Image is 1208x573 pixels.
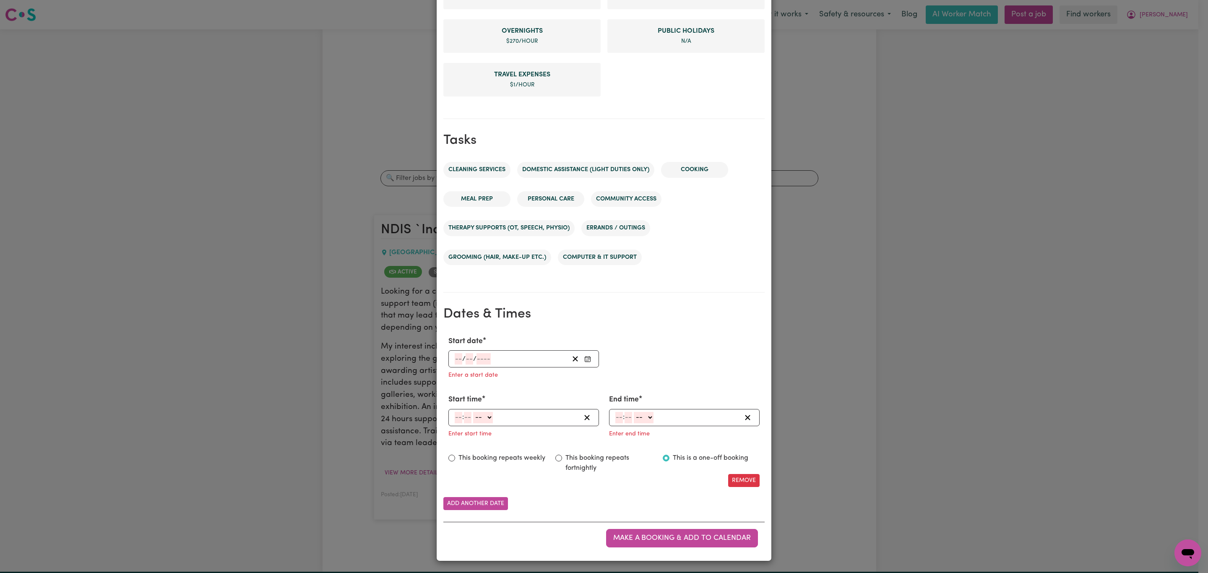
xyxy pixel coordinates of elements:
button: Make a booking & add to calendar [606,529,758,547]
li: Community access [591,191,661,207]
label: Start time [448,394,482,405]
h2: Dates & Times [443,306,765,322]
li: Cleaning services [443,162,510,178]
span: Overnight rate [450,26,594,36]
span: Public Holiday rate [614,26,758,36]
li: Meal prep [443,191,510,207]
iframe: Button to launch messaging window, conversation in progress [1174,539,1201,566]
input: -- [615,412,623,423]
li: Domestic assistance (light duties only) [517,162,654,178]
input: -- [455,353,462,365]
li: Computer & IT Support [558,250,642,266]
span: $ 1 /hour [510,82,534,88]
button: Remove this date/time [728,474,760,487]
input: -- [466,353,473,365]
li: Errands / Outings [581,220,650,236]
button: Clear Start date [569,353,582,365]
p: Enter a start date [448,371,498,380]
label: This booking repeats weekly [458,453,545,463]
p: Enter end time [609,430,650,439]
label: This is a one-off booking [673,453,748,463]
span: : [462,414,464,421]
label: End time [609,394,639,405]
input: -- [464,412,471,423]
label: Start date [448,336,483,347]
li: Therapy Supports (OT, speech, physio) [443,220,575,236]
button: Enter Start date [582,353,594,365]
input: -- [625,412,632,423]
span: $ 270 /hour [506,39,538,44]
h2: Tasks [443,133,765,148]
span: / [473,355,476,363]
span: Travel Expense rate [450,70,594,80]
li: Cooking [661,162,728,178]
input: ---- [476,353,491,365]
span: / [462,355,466,363]
p: Enter start time [448,430,492,439]
span: : [623,414,625,421]
li: Grooming (hair, make-up etc.) [443,250,551,266]
label: This booking repeats fortnightly [565,453,652,473]
input: -- [455,412,462,423]
span: Make a booking & add to calendar [613,534,751,542]
span: not specified [681,39,691,44]
button: Add another date [443,497,508,510]
li: Personal care [517,191,584,207]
